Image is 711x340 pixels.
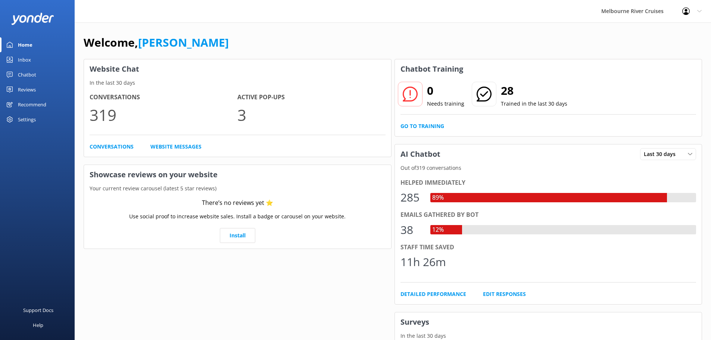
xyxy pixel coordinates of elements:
h3: Showcase reviews on your website [84,165,391,184]
a: [PERSON_NAME] [138,35,229,50]
a: Install [220,228,255,243]
div: 11h 26m [400,253,446,271]
h4: Conversations [90,93,237,102]
p: 3 [237,102,385,127]
h3: Chatbot Training [395,59,469,79]
a: Go to Training [400,122,444,130]
div: Inbox [18,52,31,67]
div: 89% [430,193,446,203]
p: Use social proof to increase website sales. Install a badge or carousel on your website. [129,212,346,221]
a: Conversations [90,143,134,151]
p: Trained in the last 30 days [501,100,567,108]
span: Last 30 days [644,150,680,158]
h3: Surveys [395,312,702,332]
div: Emails gathered by bot [400,210,696,220]
h4: Active Pop-ups [237,93,385,102]
img: yonder-white-logo.png [11,13,54,25]
div: Recommend [18,97,46,112]
a: Detailed Performance [400,290,466,298]
p: 319 [90,102,237,127]
p: Needs training [427,100,464,108]
div: Support Docs [23,303,53,318]
div: 12% [430,225,446,235]
div: Home [18,37,32,52]
p: In the last 30 days [84,79,391,87]
h2: 0 [427,82,464,100]
h3: Website Chat [84,59,391,79]
p: Out of 319 conversations [395,164,702,172]
div: 285 [400,188,423,206]
div: Helped immediately [400,178,696,188]
div: There’s no reviews yet ⭐ [202,198,273,208]
div: Chatbot [18,67,36,82]
a: Website Messages [150,143,202,151]
p: Your current review carousel (latest 5 star reviews) [84,184,391,193]
div: Reviews [18,82,36,97]
p: In the last 30 days [395,332,702,340]
div: Settings [18,112,36,127]
div: 38 [400,221,423,239]
h3: AI Chatbot [395,144,446,164]
a: Edit Responses [483,290,526,298]
h1: Welcome, [84,34,229,52]
div: Staff time saved [400,243,696,252]
div: Help [33,318,43,333]
h2: 28 [501,82,567,100]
